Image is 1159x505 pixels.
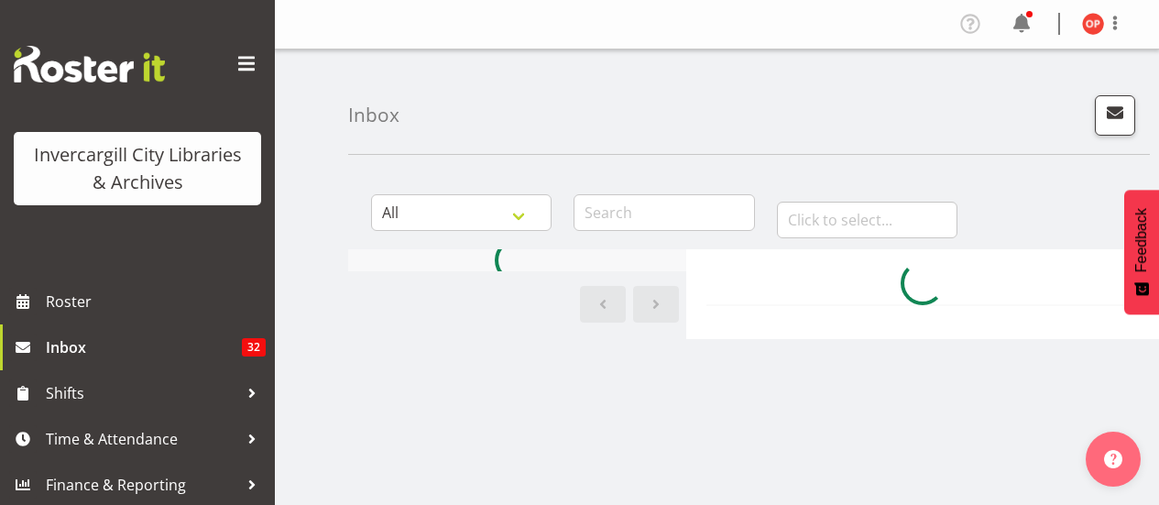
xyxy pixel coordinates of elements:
img: help-xxl-2.png [1104,450,1122,468]
span: Shifts [46,379,238,407]
button: Feedback - Show survey [1124,190,1159,314]
span: 32 [242,338,266,357]
a: Previous page [580,286,626,323]
span: Inbox [46,334,242,361]
span: Feedback [1133,208,1150,272]
span: Roster [46,288,266,315]
a: Next page [633,286,679,323]
div: Invercargill City Libraries & Archives [32,141,243,196]
img: oshadha-perera11685.jpg [1082,13,1104,35]
input: Click to select... [777,202,957,238]
span: Finance & Reporting [46,471,238,499]
img: Rosterit website logo [14,46,165,82]
span: Time & Attendance [46,425,238,453]
input: Search [574,194,754,231]
h4: Inbox [348,104,399,126]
